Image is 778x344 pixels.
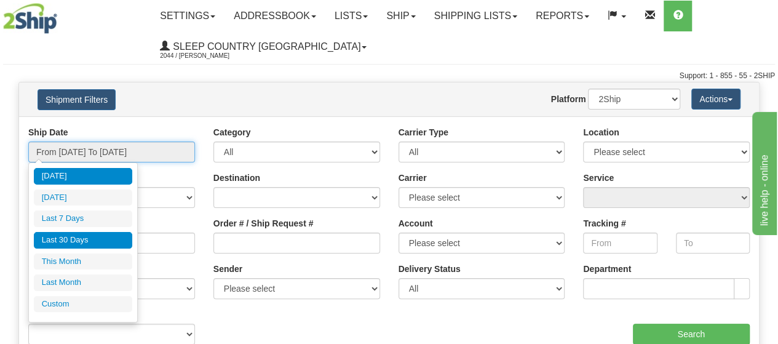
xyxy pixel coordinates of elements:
label: Order # / Ship Request # [213,217,314,230]
li: Last Month [34,274,132,291]
li: This Month [34,254,132,270]
button: Actions [691,89,740,110]
img: logo2044.jpg [3,3,57,34]
label: Platform [551,93,586,105]
button: Shipment Filters [38,89,116,110]
label: Carrier [399,172,427,184]
label: Carrier Type [399,126,448,138]
label: Tracking # [583,217,625,230]
li: Last 30 Days [34,232,132,249]
input: From [583,233,657,254]
div: live help - online [9,7,114,22]
a: Shipping lists [425,1,526,31]
label: Category [213,126,251,138]
li: Last 7 Days [34,210,132,227]
a: Settings [151,1,224,31]
span: Sleep Country [GEOGRAPHIC_DATA] [170,41,360,52]
label: Delivery Status [399,263,461,275]
li: Custom [34,296,132,313]
a: Reports [526,1,598,31]
label: Destination [213,172,260,184]
label: Location [583,126,619,138]
label: Department [583,263,631,275]
a: Ship [377,1,424,31]
input: To [676,233,750,254]
li: [DATE] [34,168,132,185]
li: [DATE] [34,190,132,206]
iframe: chat widget [750,109,777,234]
span: 2044 / [PERSON_NAME] [160,50,252,62]
label: Service [583,172,614,184]
div: Support: 1 - 855 - 55 - 2SHIP [3,71,775,81]
label: Account [399,217,433,230]
a: Sleep Country [GEOGRAPHIC_DATA] 2044 / [PERSON_NAME] [151,31,376,62]
a: Addressbook [224,1,325,31]
label: Ship Date [28,126,68,138]
a: Lists [325,1,377,31]
label: Sender [213,263,242,275]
